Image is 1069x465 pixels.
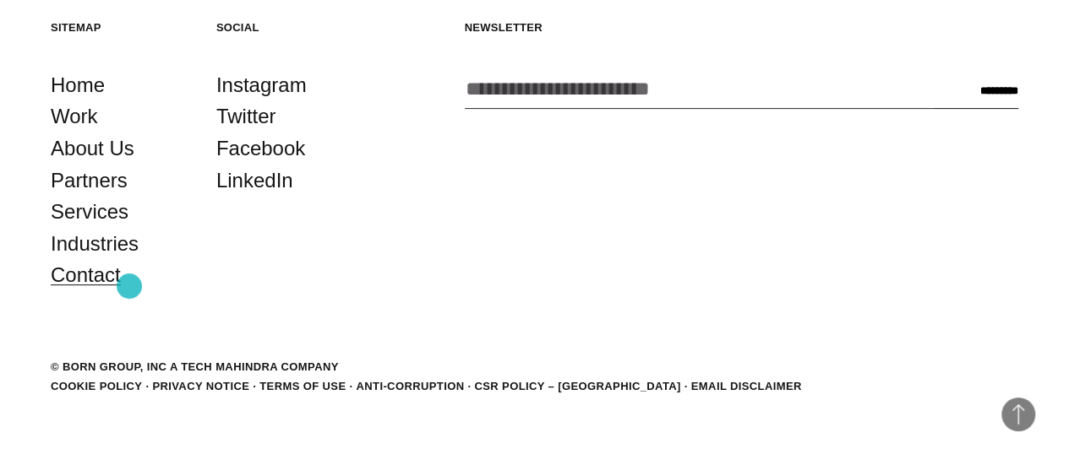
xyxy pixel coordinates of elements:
a: Services [51,196,128,228]
h5: Newsletter [465,20,1018,35]
a: Work [51,100,98,132]
a: Terms of Use [259,380,346,392]
a: Privacy Notice [152,380,249,392]
a: Facebook [216,132,305,165]
a: Email Disclaimer [691,380,802,392]
a: Home [51,69,105,101]
a: Partners [51,165,128,197]
a: CSR POLICY – [GEOGRAPHIC_DATA] [474,380,680,392]
a: LinkedIn [216,165,293,197]
h5: Social [216,20,357,35]
a: Twitter [216,100,276,132]
h5: Sitemap [51,20,191,35]
button: Back to Top [1001,397,1035,431]
a: Cookie Policy [51,380,142,392]
a: Industries [51,228,139,260]
a: About Us [51,132,134,165]
a: Anti-Corruption [356,380,464,392]
a: Contact [51,259,121,291]
a: Instagram [216,69,307,101]
div: © BORN GROUP, INC A Tech Mahindra Company [51,359,339,376]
